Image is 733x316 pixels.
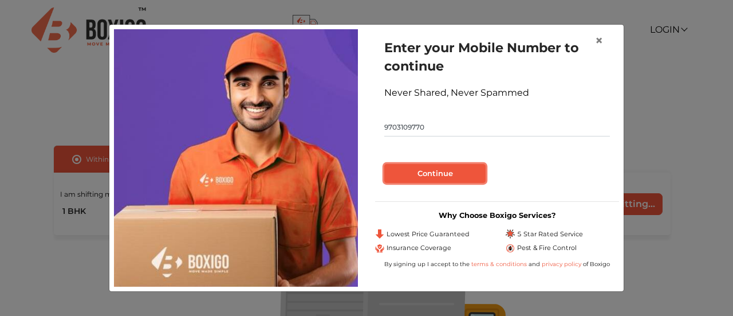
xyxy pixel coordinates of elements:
span: Lowest Price Guaranteed [387,229,470,239]
button: Close [586,25,612,57]
span: Insurance Coverage [387,243,451,253]
a: terms & conditions [471,260,529,268]
input: Mobile No [384,118,610,136]
div: Never Shared, Never Spammed [384,86,610,100]
span: Pest & Fire Control [517,243,577,253]
div: By signing up I accept to the and of Boxigo [375,260,619,268]
h1: Enter your Mobile Number to continue [384,38,610,75]
h3: Why Choose Boxigo Services? [375,211,619,220]
span: × [595,32,603,49]
img: relocation-img [114,29,358,286]
a: privacy policy [540,260,583,268]
span: 5 Star Rated Service [517,229,583,239]
button: Continue [384,164,486,184]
